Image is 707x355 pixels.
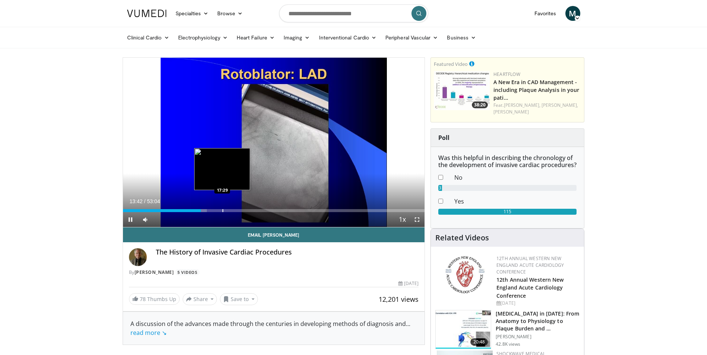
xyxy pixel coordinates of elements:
a: [PERSON_NAME], [504,102,540,108]
a: [PERSON_NAME] [135,269,174,275]
a: Specialties [171,6,213,21]
img: Avatar [129,248,147,266]
h4: Related Videos [435,233,489,242]
img: VuMedi Logo [127,10,167,17]
h4: The History of Invasive Cardiac Procedures [156,248,419,256]
a: M [565,6,580,21]
a: Imaging [279,30,315,45]
a: 78 Thumbs Up [129,293,180,305]
div: [DATE] [398,280,419,287]
a: A New Era in CAD Management - including Plaque Analysis in your pati… [493,79,579,101]
div: Progress Bar [123,209,425,212]
strong: Poll [438,134,449,142]
a: [PERSON_NAME] [493,109,529,115]
p: 42.8K views [496,341,520,347]
a: Electrophysiology [174,30,232,45]
button: Pause [123,212,138,227]
button: Fullscreen [410,212,424,227]
img: image.jpeg [194,148,250,190]
dd: No [449,173,582,182]
img: 738d0e2d-290f-4d89-8861-908fb8b721dc.150x105_q85_crop-smart_upscale.jpg [434,71,490,110]
video-js: Video Player [123,58,425,227]
a: Heart Failure [232,30,279,45]
img: 823da73b-7a00-425d-bb7f-45c8b03b10c3.150x105_q85_crop-smart_upscale.jpg [436,310,491,349]
span: 13:42 [130,198,143,204]
span: ... [130,320,410,337]
div: [DATE] [496,300,578,307]
button: Share [183,293,217,305]
a: Browse [213,6,247,21]
a: Interventional Cardio [315,30,381,45]
dd: Yes [449,197,582,206]
img: 0954f259-7907-4053-a817-32a96463ecc8.png.150x105_q85_autocrop_double_scale_upscale_version-0.2.png [444,255,486,294]
a: Heartflow [493,71,520,77]
a: 5 Videos [175,269,200,275]
h3: [MEDICAL_DATA] in [DATE]: From Anatomy to Physiology to Plaque Burden and … [496,310,580,332]
div: By [129,269,419,276]
a: read more ↘ [130,329,167,337]
div: A discussion of the advances made through the centuries in developing methods of diagnosis and [130,319,417,337]
input: Search topics, interventions [279,4,428,22]
span: 53:04 [147,198,160,204]
a: Clinical Cardio [123,30,174,45]
h6: Was this helpful in describing the chronology of the development of invasive cardiac procedures? [438,154,577,169]
button: Mute [138,212,153,227]
a: Business [442,30,480,45]
span: 78 [140,295,146,303]
button: Save to [220,293,258,305]
span: / [144,198,146,204]
a: [PERSON_NAME], [542,102,578,108]
a: Peripheral Vascular [381,30,442,45]
p: [PERSON_NAME] [496,334,580,340]
a: Email [PERSON_NAME] [123,227,425,242]
div: 3 [438,185,442,191]
span: 20:48 [470,338,488,346]
span: 12,201 views [379,295,419,304]
a: Favorites [530,6,561,21]
a: 12th Annual Western New England Acute Cardiology Conference [496,276,564,299]
small: Featured Video [434,61,468,67]
div: Feat. [493,102,581,115]
div: 115 [438,209,577,215]
a: 12th Annual Western New England Acute Cardiology Conference [496,255,564,275]
a: 20:48 [MEDICAL_DATA] in [DATE]: From Anatomy to Physiology to Plaque Burden and … [PERSON_NAME] 4... [435,310,580,349]
button: Playback Rate [395,212,410,227]
span: 38:20 [472,102,488,108]
a: 38:20 [434,71,490,110]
